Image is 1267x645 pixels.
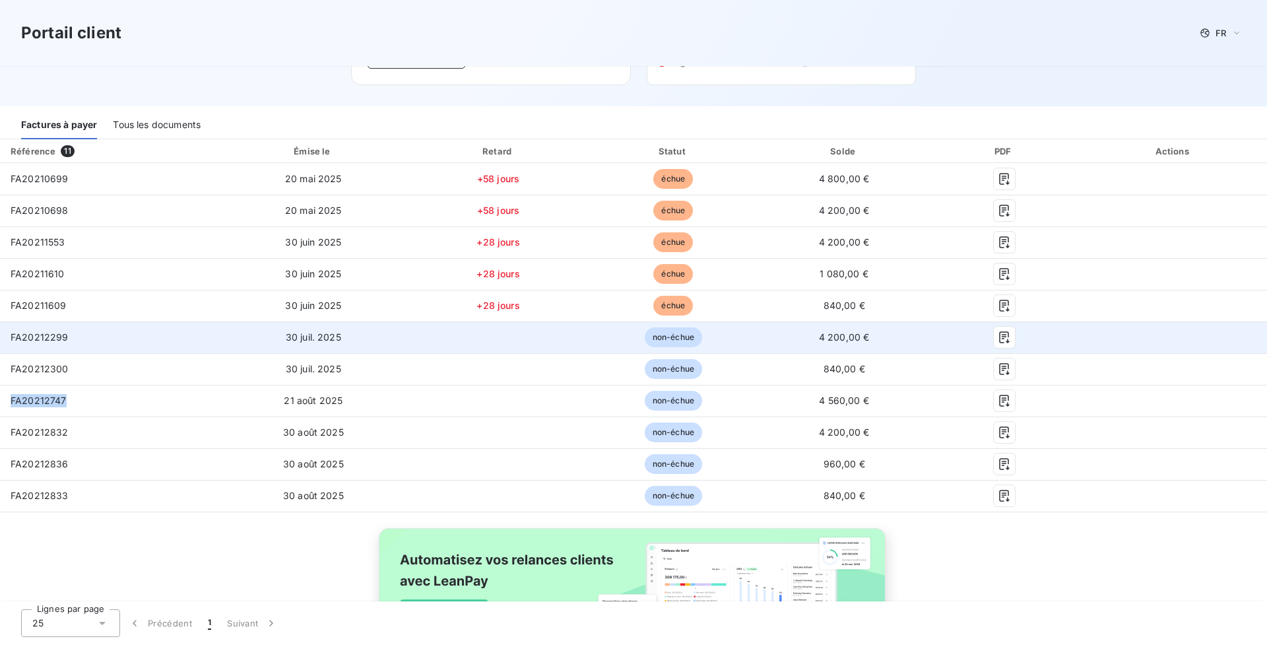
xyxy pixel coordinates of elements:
div: Référence [11,146,55,156]
span: +28 jours [476,268,519,279]
div: Factures à payer [21,112,97,139]
span: FA20211610 [11,268,65,279]
div: PDF [931,145,1078,158]
span: 30 août 2025 [283,490,344,501]
span: non-échue [645,454,702,474]
span: 840,00 € [824,300,865,311]
span: 21 août 2025 [284,395,342,406]
span: 30 juil. 2025 [286,331,341,343]
span: 4 560,00 € [819,395,869,406]
span: FA20212747 [11,395,67,406]
span: FR [1216,28,1226,38]
span: FA20212836 [11,458,69,469]
span: +28 jours [476,300,519,311]
span: FA20212300 [11,363,69,374]
span: 30 juil. 2025 [286,363,341,374]
span: 4 200,00 € [819,205,870,216]
span: FA20210698 [11,205,69,216]
span: 840,00 € [824,363,865,374]
span: échue [653,201,693,221]
span: 1 [208,617,211,630]
span: échue [653,264,693,284]
span: FA20211609 [11,300,67,311]
span: +58 jours [477,205,519,216]
span: 4 200,00 € [819,331,870,343]
span: échue [653,169,693,189]
span: non-échue [645,486,702,506]
button: Précédent [120,609,200,637]
div: Statut [589,145,757,158]
span: 30 août 2025 [283,458,344,469]
span: FA20212299 [11,331,69,343]
span: 960,00 € [824,458,865,469]
span: 11 [61,145,74,157]
span: FA20212832 [11,426,69,438]
span: FA20212833 [11,490,69,501]
div: Tous les documents [113,112,201,139]
span: 30 juin 2025 [285,236,341,248]
span: +28 jours [476,236,519,248]
span: 4 800,00 € [819,173,870,184]
span: non-échue [645,391,702,411]
span: +58 jours [477,173,519,184]
span: 30 juin 2025 [285,300,341,311]
span: non-échue [645,359,702,379]
span: 30 juin 2025 [285,268,341,279]
span: 1 080,00 € [820,268,868,279]
span: 30 août 2025 [283,426,344,438]
span: FA20211553 [11,236,65,248]
span: 25 [32,617,44,630]
button: 1 [200,609,219,637]
span: 20 mai 2025 [285,205,342,216]
span: échue [653,296,693,316]
span: 4 200,00 € [819,236,870,248]
div: Actions [1083,145,1264,158]
span: non-échue [645,327,702,347]
div: Retard [412,145,584,158]
span: 20 mai 2025 [285,173,342,184]
div: Solde [762,145,925,158]
h3: Portail client [21,21,121,45]
button: Suivant [219,609,286,637]
span: FA20210699 [11,173,69,184]
span: 840,00 € [824,490,865,501]
span: non-échue [645,423,702,442]
div: Émise le [220,145,407,158]
span: échue [653,232,693,252]
span: 4 200,00 € [819,426,870,438]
